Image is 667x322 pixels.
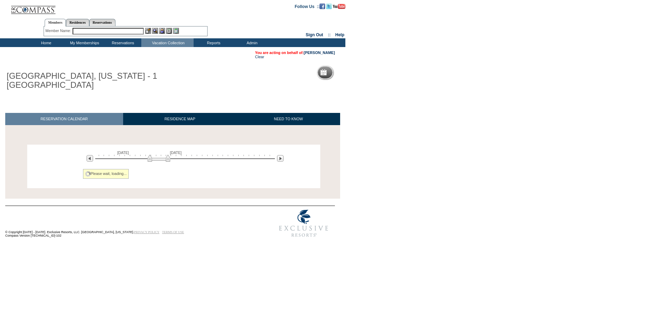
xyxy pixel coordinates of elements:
img: Next [277,155,284,162]
span: [DATE] [170,151,182,155]
a: TERMS OF USE [162,230,184,234]
a: RESIDENCE MAP [123,113,237,125]
img: Exclusive Resorts [272,206,335,241]
img: Reservations [166,28,172,34]
a: Reservations [89,19,115,26]
a: Residences [66,19,89,26]
img: b_edit.gif [145,28,151,34]
a: Members [45,19,66,26]
a: Sign Out [306,32,323,37]
td: © Copyright [DATE] - [DATE]. Exclusive Resorts, LLC. [GEOGRAPHIC_DATA], [US_STATE]. Compass Versi... [5,207,249,241]
img: View [152,28,158,34]
img: Become our fan on Facebook [320,3,325,9]
img: Follow us on Twitter [326,3,332,9]
a: Clear [255,55,264,59]
span: :: [328,32,331,37]
img: Previous [87,155,93,162]
td: Admin [232,38,270,47]
td: Home [26,38,65,47]
img: Subscribe to our YouTube Channel [333,4,345,9]
td: Reports [194,38,232,47]
a: [PERSON_NAME] [304,51,335,55]
h1: [GEOGRAPHIC_DATA], [US_STATE] - 1 [GEOGRAPHIC_DATA] [5,70,162,91]
td: My Memberships [65,38,103,47]
a: Subscribe to our YouTube Channel [333,4,345,8]
a: Help [335,32,344,37]
a: NEED TO KNOW [237,113,340,125]
span: You are acting on behalf of: [255,51,335,55]
a: RESERVATION CALENDAR [5,113,123,125]
h5: Reservation Calendar [329,70,383,75]
div: Please wait, loading... [83,169,129,179]
div: Member Name: [45,28,72,34]
td: Reservations [103,38,141,47]
img: b_calculator.gif [173,28,179,34]
img: Impersonate [159,28,165,34]
a: PRIVACY POLICY [134,230,159,234]
a: Follow us on Twitter [326,4,332,8]
td: Follow Us :: [295,3,320,9]
span: [DATE] [117,151,129,155]
td: Vacation Collection [141,38,194,47]
a: Become our fan on Facebook [320,4,325,8]
img: spinner2.gif [85,171,91,177]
